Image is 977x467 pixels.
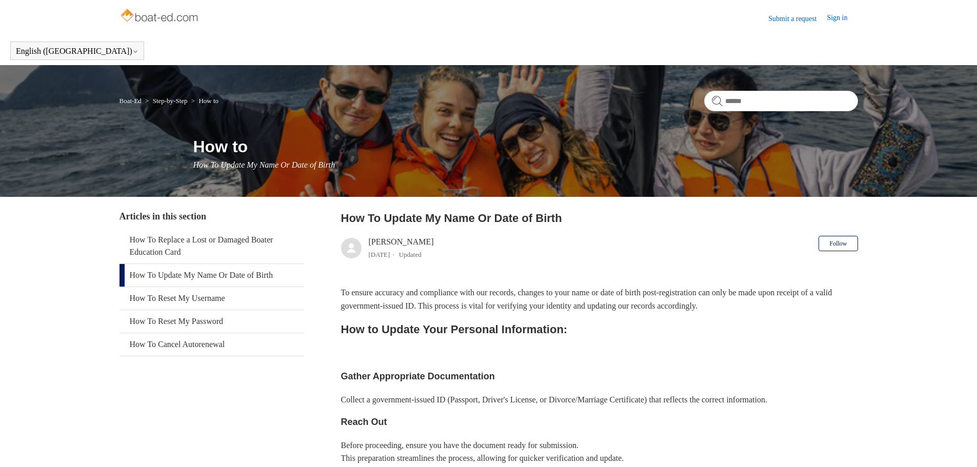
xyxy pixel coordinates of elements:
[341,210,858,227] h2: How To Update My Name Or Date of Birth
[341,439,858,465] p: Before proceeding, ensure you have the document ready for submission. This preparation streamline...
[198,97,218,105] a: How to
[119,211,206,221] span: Articles in this section
[827,12,858,25] a: Sign in
[943,433,969,459] div: Live chat
[193,134,858,159] h1: How to
[143,97,189,105] li: Step-by-Step
[119,229,304,263] a: How To Replace a Lost or Damaged Boater Education Card
[369,236,434,260] div: [PERSON_NAME]
[16,47,138,56] button: English ([GEOGRAPHIC_DATA])
[189,97,218,105] li: How to
[119,97,142,105] a: Boat-Ed
[341,320,858,338] h2: How to Update Your Personal Information:
[119,333,304,356] a: How To Cancel Autorenewal
[119,287,304,310] a: How To Reset My Username
[341,393,858,407] p: Collect a government-issued ID (Passport, Driver's License, or Divorce/Marriage Certificate) that...
[341,286,858,312] p: To ensure accuracy and compliance with our records, changes to your name or date of birth post-re...
[153,97,188,105] a: Step-by-Step
[193,160,335,169] span: How To Update My Name Or Date of Birth
[369,251,390,258] time: 04/08/2025, 12:33
[819,236,858,251] button: Follow Article
[399,251,422,258] li: Updated
[341,415,858,430] h3: Reach Out
[704,91,858,111] input: Search
[119,97,144,105] li: Boat-Ed
[341,369,858,384] h3: Gather Appropriate Documentation
[119,6,201,27] img: Boat-Ed Help Center home page
[768,13,827,24] a: Submit a request
[119,264,304,287] a: How To Update My Name Or Date of Birth
[119,310,304,333] a: How To Reset My Password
